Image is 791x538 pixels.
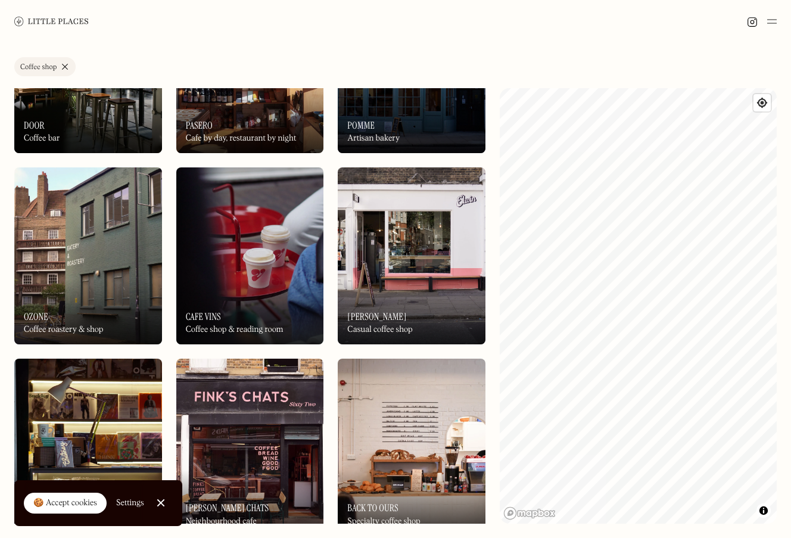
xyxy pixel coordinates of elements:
span: Toggle attribution [760,504,767,517]
img: Back to Ours [338,359,485,536]
div: Coffee shop [20,64,57,71]
div: Specialty coffee shop [347,517,420,527]
a: OzoneOzoneOzoneCoffee roastery & shop [14,167,162,344]
img: News & Coffee [14,359,162,536]
a: Settings [116,490,144,517]
div: Coffee bar [24,133,60,144]
div: 🍪 Accept cookies [33,497,97,509]
h3: Ozone [24,311,48,322]
a: Mapbox homepage [503,506,556,520]
a: Cafe VinsCafe VinsCafe VinsCoffee shop & reading room [176,167,324,344]
a: ElwinElwin[PERSON_NAME]Casual coffee shop [338,167,485,344]
div: Close Cookie Popup [160,503,161,503]
button: Find my location [753,94,771,111]
h3: Back to Ours [347,502,398,514]
h3: Pomme [347,120,375,131]
a: Close Cookie Popup [149,491,173,515]
a: Coffee shop [14,57,76,76]
h3: Door [24,120,45,131]
h3: [PERSON_NAME] Chats [186,502,269,514]
h3: Cafe Vins [186,311,221,322]
div: Coffee shop & reading room [186,325,284,335]
img: Fink's Chats [176,359,324,536]
img: Elwin [338,167,485,344]
div: Neighbourhood cafe [186,517,257,527]
div: Settings [116,499,144,507]
h3: Pasero [186,120,213,131]
a: Back to OursBack to OursBack to OursSpecialty coffee shop [338,359,485,536]
div: Cafe by day, restaurant by night [186,133,297,144]
img: Ozone [14,167,162,344]
div: Coffee roastery & shop [24,325,103,335]
canvas: Map [500,88,777,524]
div: Artisan bakery [347,133,400,144]
a: 🍪 Accept cookies [24,493,107,514]
button: Toggle attribution [756,503,771,518]
h3: [PERSON_NAME] [347,311,406,322]
img: Cafe Vins [176,167,324,344]
a: Fink's ChatsFink's Chats[PERSON_NAME] ChatsNeighbourhood cafe [176,359,324,536]
div: Casual coffee shop [347,325,412,335]
a: News & CoffeeNews & CoffeeNews & CoffeeUnusual place for coffee and curated reads to-go [14,359,162,536]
